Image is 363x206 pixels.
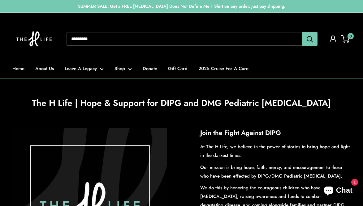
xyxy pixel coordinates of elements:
[143,64,157,73] a: Donate
[200,128,351,138] h2: Join the Fight Against DIPG
[168,64,188,73] a: Gift Card
[330,36,336,42] a: My account
[65,64,104,73] a: Leave A Legacy
[198,64,248,73] a: 2025 Cruise For A Cure
[302,32,318,46] button: Search
[115,64,132,73] a: Shop
[318,181,358,201] inbox-online-store-chat: Shopify online store chat
[12,97,351,109] h1: The H Life | Hope & Support for DIPG and DMG Pediatric [MEDICAL_DATA]
[348,33,354,39] span: 0
[200,163,351,180] p: Our mission is bring hope, faith, mercy, and encouragement to those who have been effected by DIP...
[342,35,349,43] a: 0
[200,142,351,160] p: At The H Life, we believe in the power of stories to bring hope and light in the darkest times.
[67,32,302,46] input: Search...
[35,64,54,73] a: About Us
[12,64,24,73] a: Home
[12,19,56,59] img: The H Life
